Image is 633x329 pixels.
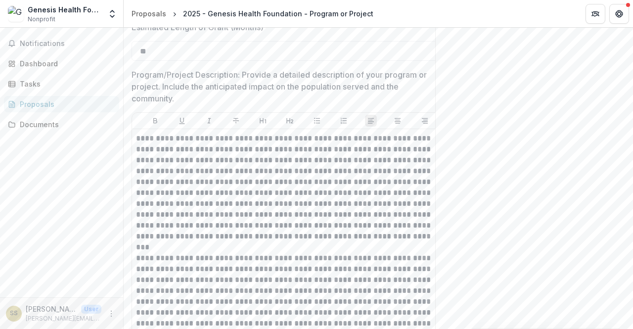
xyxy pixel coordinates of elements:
[284,115,296,127] button: Heading 2
[365,115,377,127] button: Align Left
[4,116,119,133] a: Documents
[8,6,24,22] img: Genesis Health Foundation
[4,55,119,72] a: Dashboard
[311,115,323,127] button: Bullet List
[4,36,119,51] button: Notifications
[26,314,101,323] p: [PERSON_NAME][EMAIL_ADDRESS][PERSON_NAME][DOMAIN_NAME]
[26,304,77,314] p: [PERSON_NAME]
[20,99,111,109] div: Proposals
[419,115,431,127] button: Align Right
[28,15,55,24] span: Nonprofit
[338,115,350,127] button: Ordered List
[128,6,377,21] nav: breadcrumb
[10,310,18,317] div: Sarah Schore
[230,115,242,127] button: Strike
[28,4,101,15] div: Genesis Health Foundation
[149,115,161,127] button: Bold
[392,115,404,127] button: Align Center
[20,79,111,89] div: Tasks
[128,6,170,21] a: Proposals
[4,96,119,112] a: Proposals
[586,4,605,24] button: Partners
[105,308,117,320] button: More
[20,40,115,48] span: Notifications
[105,4,119,24] button: Open entity switcher
[4,76,119,92] a: Tasks
[20,119,111,130] div: Documents
[132,69,442,104] p: Program/Project Description: Provide a detailed description of your program or project. Include t...
[203,115,215,127] button: Italicize
[176,115,188,127] button: Underline
[609,4,629,24] button: Get Help
[257,115,269,127] button: Heading 1
[20,58,111,69] div: Dashboard
[132,8,166,19] div: Proposals
[183,8,373,19] div: 2025 - Genesis Health Foundation - Program or Project
[81,305,101,314] p: User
